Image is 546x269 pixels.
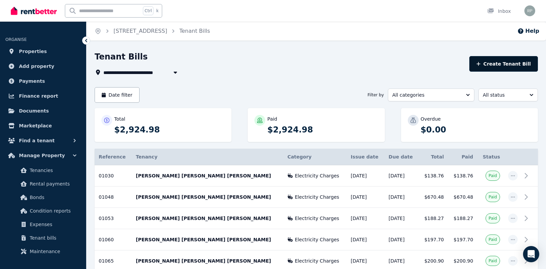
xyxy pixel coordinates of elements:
td: $138.76 [419,165,448,187]
a: Payments [5,74,81,88]
span: All categories [392,92,461,98]
td: [DATE] [384,165,419,187]
a: Bonds [8,191,78,204]
th: Total [419,149,448,165]
span: Rental payments [30,180,75,188]
div: Open Intercom Messenger [523,246,539,262]
span: Maintenance [30,247,75,255]
p: [PERSON_NAME] [PERSON_NAME] [PERSON_NAME] [136,258,279,264]
span: Electricity Charges [295,172,339,179]
td: $188.27 [448,208,477,229]
h1: Tenant Bills [95,51,148,62]
button: All status [478,89,538,101]
th: Status [477,149,504,165]
span: Electricity Charges [295,194,339,200]
span: Expenses [30,220,75,228]
span: Add property [19,62,54,70]
a: Add property [5,59,81,73]
img: Rod Pereira [524,5,535,16]
span: Paid [489,237,497,242]
span: Finance report [19,92,58,100]
td: $188.27 [419,208,448,229]
span: Paid [489,173,497,178]
img: RentBetter [11,6,57,16]
td: $670.48 [448,187,477,208]
p: $2,924.98 [267,124,378,135]
button: Help [517,27,539,35]
span: All status [483,92,524,98]
span: 01060 [99,237,114,242]
td: [DATE] [347,208,384,229]
td: [DATE] [347,187,384,208]
th: Due date [384,149,419,165]
span: Ctrl [143,6,153,15]
td: $670.48 [419,187,448,208]
th: Issue date [347,149,384,165]
span: Manage Property [19,151,65,160]
span: 01053 [99,216,114,221]
span: Filter by [368,92,384,98]
span: Paid [489,216,497,221]
button: Manage Property [5,149,81,162]
td: $197.70 [448,229,477,250]
a: Marketplace [5,119,81,132]
td: $197.70 [419,229,448,250]
p: [PERSON_NAME] [PERSON_NAME] [PERSON_NAME] [136,236,279,243]
a: Finance report [5,89,81,103]
p: $2,924.98 [114,124,225,135]
a: Properties [5,45,81,58]
span: Reference [99,154,126,160]
th: Tenancy [132,149,283,165]
td: $138.76 [448,165,477,187]
span: 01048 [99,194,114,200]
span: ORGANISE [5,37,27,42]
p: [PERSON_NAME] [PERSON_NAME] [PERSON_NAME] [136,194,279,200]
span: k [156,8,158,14]
span: 01030 [99,173,114,178]
p: [PERSON_NAME] [PERSON_NAME] [PERSON_NAME] [136,215,279,222]
a: Maintenance [8,245,78,258]
button: All categories [388,89,474,101]
td: [DATE] [384,187,419,208]
td: [DATE] [384,208,419,229]
span: Marketplace [19,122,52,130]
a: Documents [5,104,81,118]
td: [DATE] [384,229,419,250]
span: 01065 [99,258,114,264]
span: Bonds [30,193,75,201]
a: Tenant Bills [179,28,210,34]
a: Expenses [8,218,78,231]
span: Tenancies [30,166,75,174]
p: [PERSON_NAME] [PERSON_NAME] [PERSON_NAME] [136,172,279,179]
a: Tenancies [8,164,78,177]
span: Electricity Charges [295,215,339,222]
a: Tenant bills [8,231,78,245]
span: Electricity Charges [295,258,339,264]
span: Electricity Charges [295,236,339,243]
div: Inbox [487,8,511,15]
span: Payments [19,77,45,85]
p: Total [114,116,125,122]
th: Paid [448,149,477,165]
p: Overdue [421,116,441,122]
span: Paid [489,194,497,200]
span: Paid [489,258,497,264]
button: Find a tenant [5,134,81,147]
p: $0.00 [421,124,531,135]
button: Date filter [95,87,140,103]
th: Category [283,149,347,165]
span: Properties [19,47,47,55]
td: [DATE] [347,165,384,187]
span: Tenant bills [30,234,75,242]
a: Rental payments [8,177,78,191]
span: Find a tenant [19,137,55,145]
button: Create Tenant Bill [469,56,538,72]
a: Condition reports [8,204,78,218]
td: [DATE] [347,229,384,250]
span: Condition reports [30,207,75,215]
a: [STREET_ADDRESS] [114,28,167,34]
span: Documents [19,107,49,115]
p: Paid [267,116,277,122]
nav: Breadcrumb [86,22,218,41]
